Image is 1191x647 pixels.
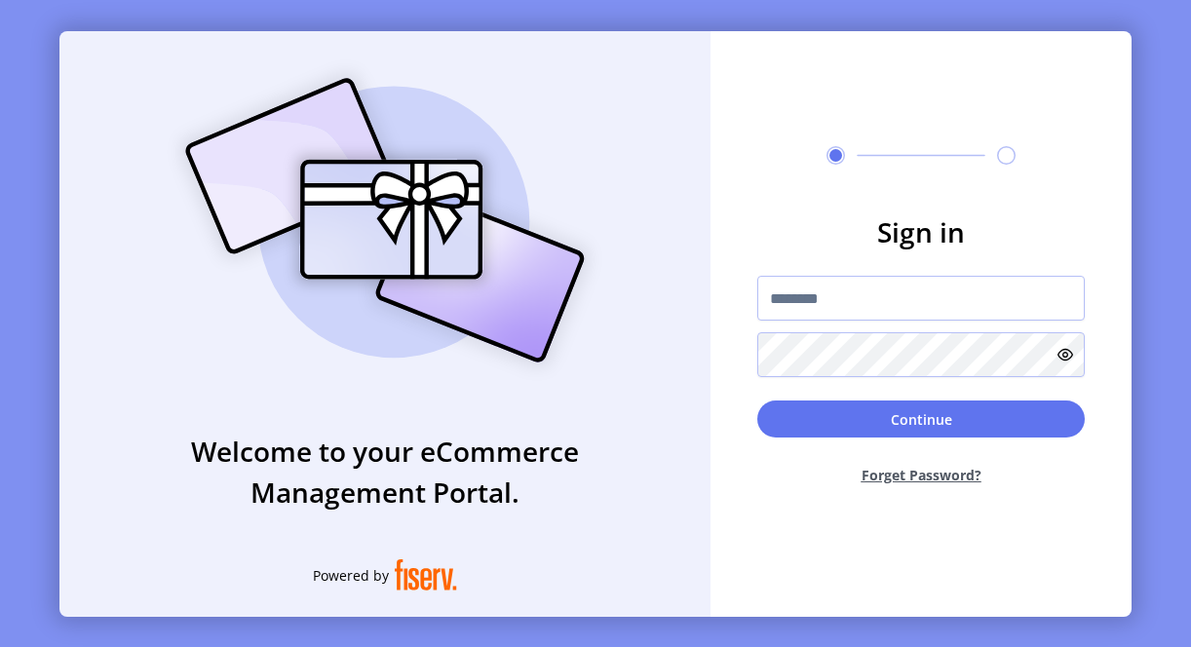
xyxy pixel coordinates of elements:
img: card_Illustration.svg [156,57,614,384]
span: Powered by [313,565,389,586]
button: Forget Password? [757,449,1085,501]
h3: Sign in [757,211,1085,252]
button: Continue [757,400,1085,438]
h3: Welcome to your eCommerce Management Portal. [59,431,711,513]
